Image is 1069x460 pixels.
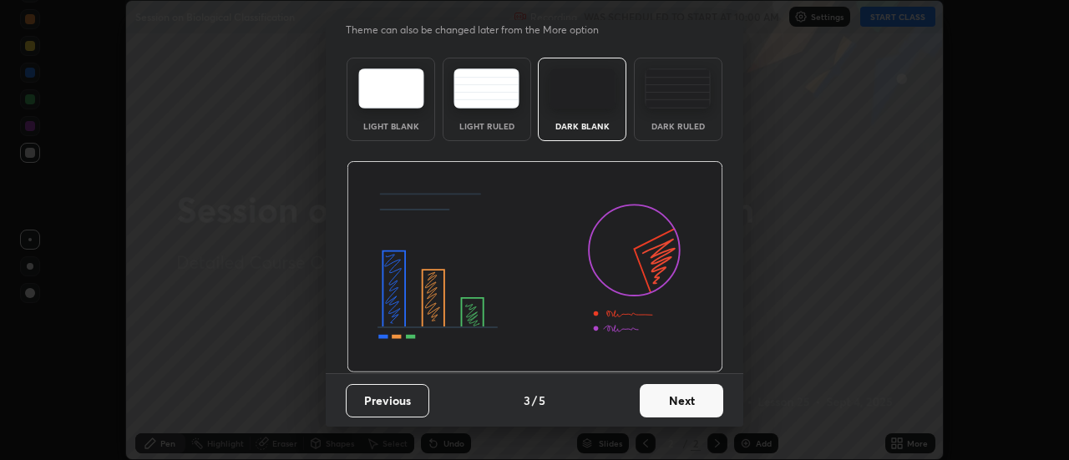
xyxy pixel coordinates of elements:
div: Light Blank [357,122,424,130]
img: darkRuledTheme.de295e13.svg [645,68,711,109]
h4: / [532,392,537,409]
button: Next [640,384,723,417]
div: Light Ruled [453,122,520,130]
button: Previous [346,384,429,417]
p: Theme can also be changed later from the More option [346,23,616,38]
h4: 3 [524,392,530,409]
img: lightTheme.e5ed3b09.svg [358,68,424,109]
h4: 5 [539,392,545,409]
img: darkTheme.f0cc69e5.svg [550,68,616,109]
img: lightRuledTheme.5fabf969.svg [453,68,519,109]
div: Dark Ruled [645,122,712,130]
div: Dark Blank [549,122,616,130]
img: darkThemeBanner.d06ce4a2.svg [347,161,723,373]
